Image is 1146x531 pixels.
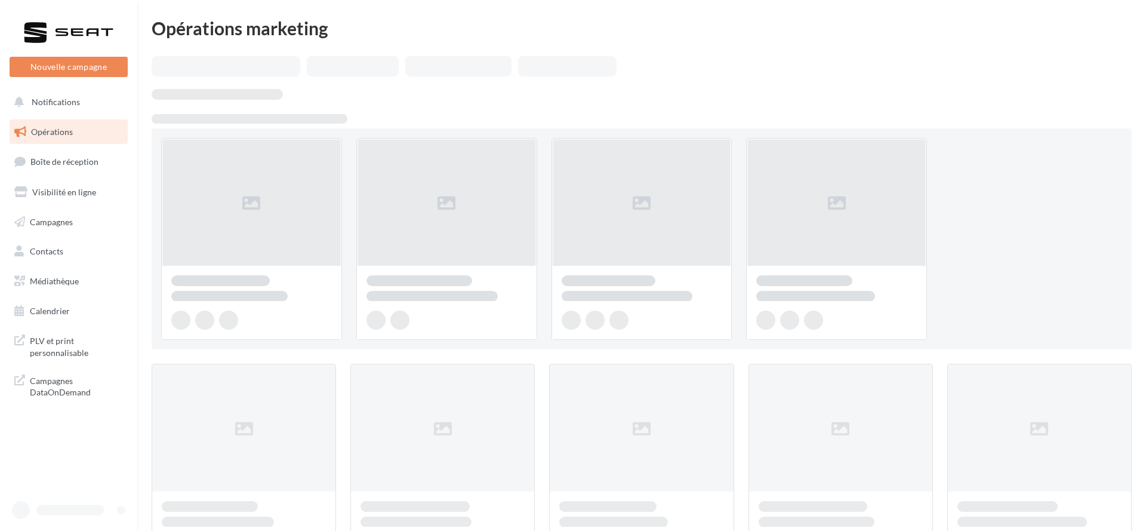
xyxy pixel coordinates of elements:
[30,276,79,286] span: Médiathèque
[152,19,1132,37] div: Opérations marketing
[30,216,73,226] span: Campagnes
[32,97,80,107] span: Notifications
[7,119,130,145] a: Opérations
[7,269,130,294] a: Médiathèque
[30,333,123,358] span: PLV et print personnalisable
[7,239,130,264] a: Contacts
[7,90,125,115] button: Notifications
[7,328,130,363] a: PLV et print personnalisable
[7,149,130,174] a: Boîte de réception
[30,373,123,398] span: Campagnes DataOnDemand
[31,127,73,137] span: Opérations
[10,57,128,77] button: Nouvelle campagne
[32,187,96,197] span: Visibilité en ligne
[7,299,130,324] a: Calendrier
[30,246,63,256] span: Contacts
[30,156,98,167] span: Boîte de réception
[7,180,130,205] a: Visibilité en ligne
[30,306,70,316] span: Calendrier
[7,210,130,235] a: Campagnes
[7,368,130,403] a: Campagnes DataOnDemand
